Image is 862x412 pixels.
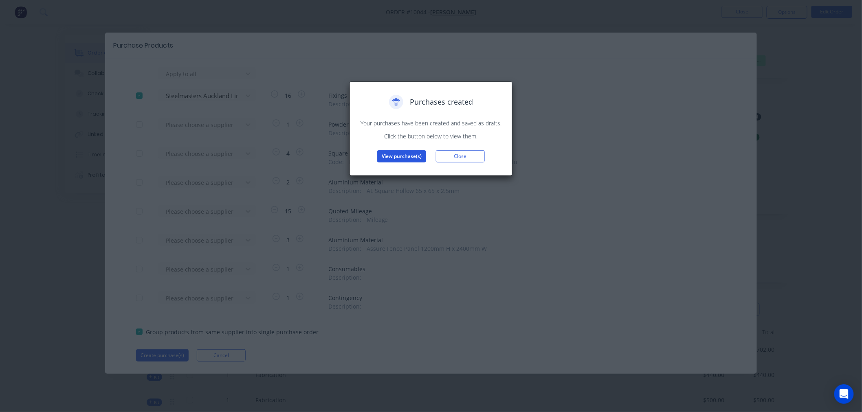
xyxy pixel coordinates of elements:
[834,384,854,404] div: Open Intercom Messenger
[436,150,485,162] button: Close
[358,132,504,140] p: Click the button below to view them.
[377,150,426,162] button: View purchase(s)
[410,96,473,107] span: Purchases created
[358,119,504,127] p: Your purchases have been created and saved as drafts.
